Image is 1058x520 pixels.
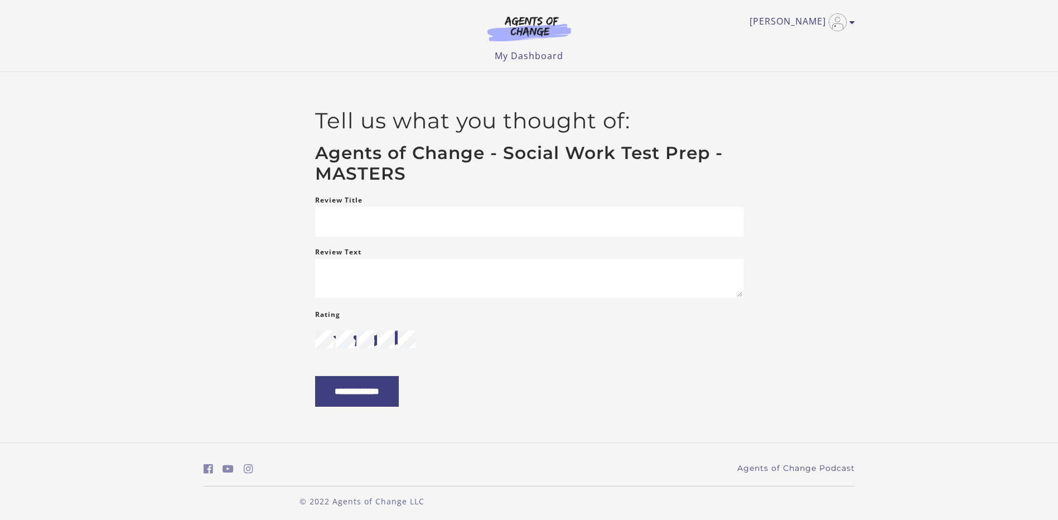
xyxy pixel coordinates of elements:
[204,495,520,507] p: © 2022 Agents of Change LLC
[315,310,340,319] span: Rating
[356,330,374,348] input: 3
[377,330,395,348] input: 4
[315,330,333,348] input: 1
[244,461,253,477] a: https://www.instagram.com/agentsofchangeprep/ (Open in a new window)
[495,50,563,62] a: My Dashboard
[315,143,743,185] h3: Agents of Change - Social Work Test Prep - MASTERS
[750,13,849,31] a: Toggle menu
[336,330,354,348] input: 2
[244,464,253,474] i: https://www.instagram.com/agentsofchangeprep/ (Open in a new window)
[315,245,361,259] label: Review Text
[223,464,234,474] i: https://www.youtube.com/c/AgentsofChangeTestPrepbyMeaganMitchell (Open in a new window)
[315,194,363,207] label: Review Title
[476,16,583,41] img: Agents of Change Logo
[334,330,351,348] i: star
[204,461,213,477] a: https://www.facebook.com/groups/aswbtestprep (Open in a new window)
[223,461,234,477] a: https://www.youtube.com/c/AgentsofChangeTestPrepbyMeaganMitchell (Open in a new window)
[204,464,213,474] i: https://www.facebook.com/groups/aswbtestprep (Open in a new window)
[398,330,416,348] input: 5
[315,330,333,348] i: star
[388,330,405,348] i: star
[315,108,743,134] h2: Tell us what you thought of:
[737,463,855,474] a: Agents of Change Podcast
